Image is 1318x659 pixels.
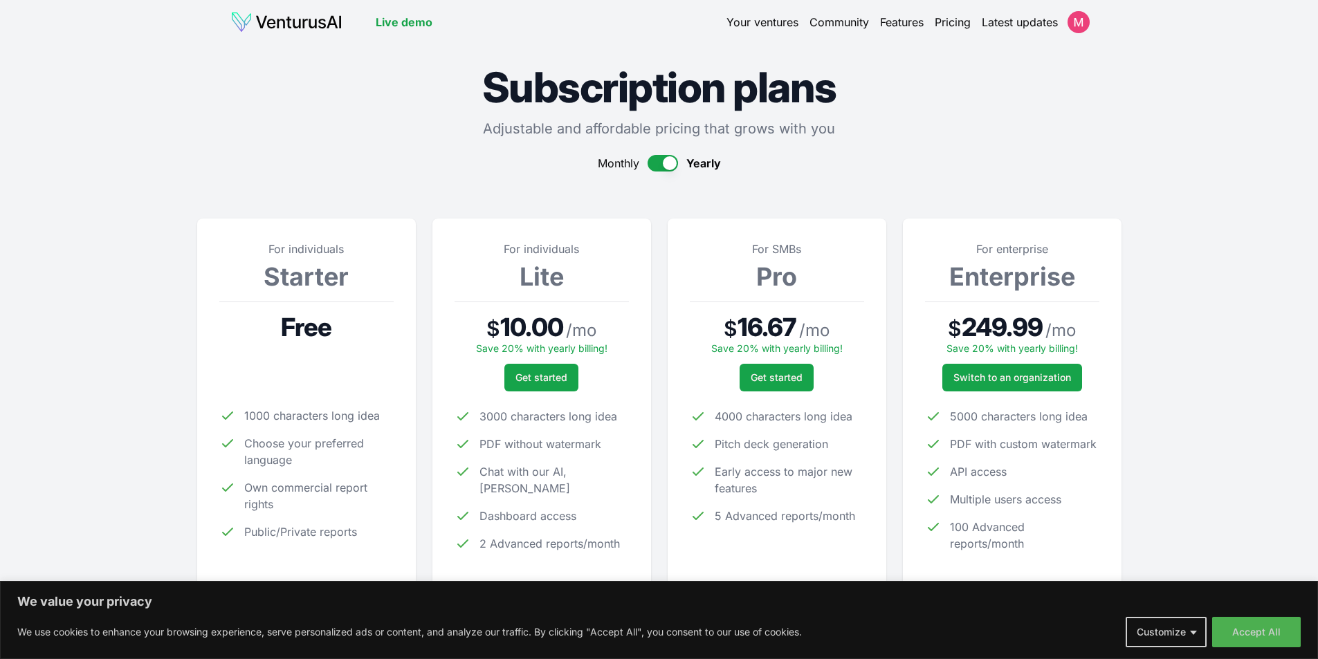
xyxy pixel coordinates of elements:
span: 16.67 [738,313,797,341]
h3: Enterprise [925,263,1099,290]
span: 100 Advanced reports/month [950,519,1099,552]
span: Monthly [598,155,639,171]
span: $ [724,316,738,341]
span: / mo [799,319,830,342]
h3: Starter [219,263,394,290]
p: For individuals [455,241,629,257]
span: / mo [566,319,596,342]
span: $ [948,316,962,341]
h3: Pro [690,263,864,290]
span: 5 Advanced reports/month [715,508,855,524]
a: Pricing [935,14,971,30]
img: logo [230,11,342,33]
p: We value your privacy [17,593,1301,610]
span: 1000 characters long idea [244,407,380,424]
span: Get started [751,371,803,384]
button: Get started [504,364,578,391]
button: Get started [740,364,814,391]
span: PDF without watermark [479,436,601,452]
span: / mo [1045,319,1076,342]
span: $ [486,316,500,341]
span: Save 20% with yearly billing! [711,342,843,354]
span: 3000 characters long idea [479,408,617,425]
span: Own commercial report rights [244,479,394,512]
p: We use cookies to enhance your browsing experience, serve personalized ads or content, and analyz... [17,624,802,640]
a: Latest updates [982,14,1058,30]
span: Get started [515,371,567,384]
span: 4000 characters long idea [715,408,852,425]
span: Multiple users access [950,491,1061,508]
span: Free [281,313,331,341]
span: Save 20% with yearly billing! [476,342,607,354]
button: Customize [1126,617,1207,647]
span: Choose your preferred language [244,435,394,468]
span: 249.99 [962,313,1043,341]
a: Your ventures [726,14,798,30]
span: Dashboard access [479,508,576,524]
span: 2 Advanced reports/month [479,535,620,552]
a: Features [880,14,924,30]
p: Adjustable and affordable pricing that grows with you [197,119,1122,138]
span: 5000 characters long idea [950,408,1088,425]
span: Save 20% with yearly billing! [946,342,1078,354]
span: 10.00 [500,313,563,341]
a: Community [809,14,869,30]
span: API access [950,463,1007,480]
h1: Subscription plans [197,66,1122,108]
span: Early access to major new features [715,463,864,496]
span: Pitch deck generation [715,436,828,452]
span: Yearly [686,155,721,171]
p: For individuals [219,241,394,257]
button: Accept All [1212,617,1301,647]
p: For SMBs [690,241,864,257]
a: Live demo [376,14,432,30]
span: PDF with custom watermark [950,436,1097,452]
img: ACg8ocKIP6uz3y6qR33rEGVABzQ6k038LxgaqfDcELT5wMIzjm3s=s96-c [1068,11,1090,33]
span: Chat with our AI, [PERSON_NAME] [479,463,629,496]
h3: Lite [455,263,629,290]
a: Switch to an organization [942,364,1082,391]
span: Public/Private reports [244,523,357,540]
p: For enterprise [925,241,1099,257]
